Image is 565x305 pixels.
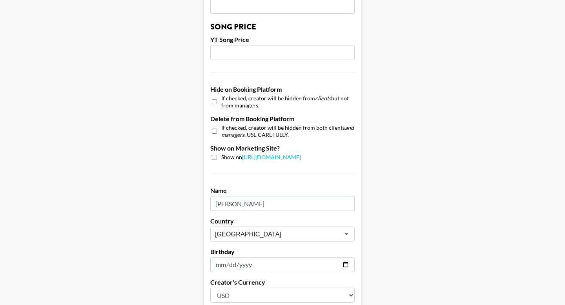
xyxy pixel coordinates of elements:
[210,144,355,152] label: Show on Marketing Site?
[210,187,355,194] label: Name
[210,23,355,31] h3: Song Price
[210,36,355,44] label: YT Song Price
[221,95,355,109] span: If checked, creator will be hidden from but not from managers.
[210,248,355,256] label: Birthday
[315,95,331,102] em: clients
[221,124,355,138] span: If checked, creator will be hidden from both clients . USE CAREFULLY.
[341,229,352,240] button: Open
[242,154,301,160] a: [URL][DOMAIN_NAME]
[210,217,355,225] label: Country
[221,154,301,161] span: Show on
[221,124,354,138] em: and managers
[210,278,355,286] label: Creator's Currency
[210,85,355,93] label: Hide on Booking Platform
[210,115,355,123] label: Delete from Booking Platform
